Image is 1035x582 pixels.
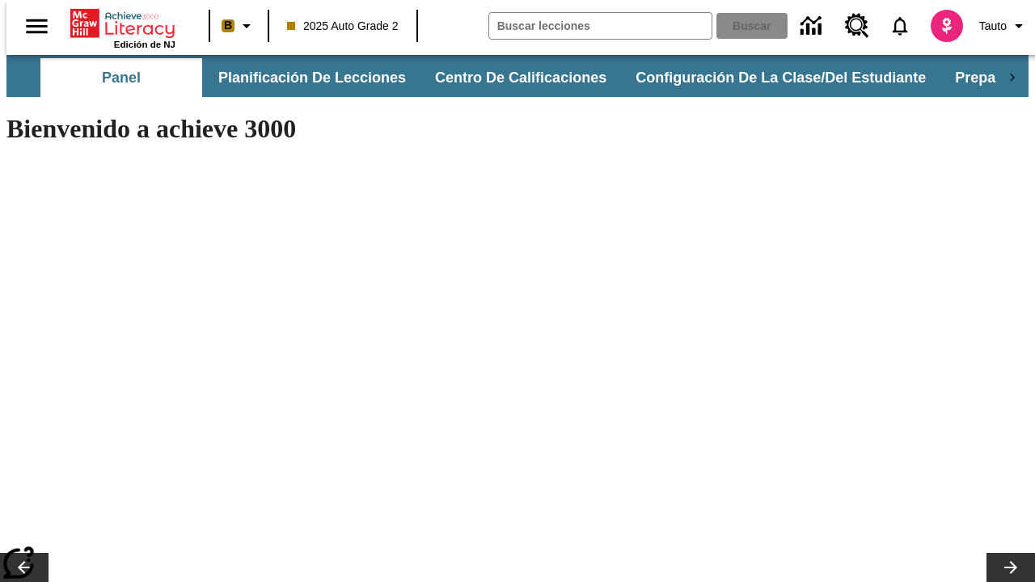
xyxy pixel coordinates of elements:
[973,11,1035,40] button: Perfil/Configuración
[287,18,399,35] span: 2025 Auto Grade 2
[215,11,263,40] button: Boost El color de la clase es anaranjado claro. Cambiar el color de la clase.
[489,13,712,39] input: Buscar campo
[39,58,996,97] div: Subbarra de navegación
[224,15,232,36] span: B
[921,5,973,47] button: Escoja un nuevo avatar
[835,4,879,48] a: Centro de recursos, Se abrirá en una pestaña nueva.
[40,58,202,97] button: Panel
[931,10,963,42] img: avatar image
[13,2,61,50] button: Abrir el menú lateral
[979,18,1007,35] span: Tauto
[996,58,1029,97] div: Pestañas siguientes
[879,5,921,47] a: Notificaciones
[205,58,419,97] button: Planificación de lecciones
[422,58,619,97] button: Centro de calificaciones
[6,55,1029,97] div: Subbarra de navegación
[114,40,175,49] span: Edición de NJ
[6,114,705,144] h1: Bienvenido a achieve 3000
[623,58,939,97] button: Configuración de la clase/del estudiante
[986,553,1035,582] button: Carrusel de lecciones, seguir
[70,6,175,49] div: Portada
[791,4,835,48] a: Centro de información
[70,7,175,40] a: Portada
